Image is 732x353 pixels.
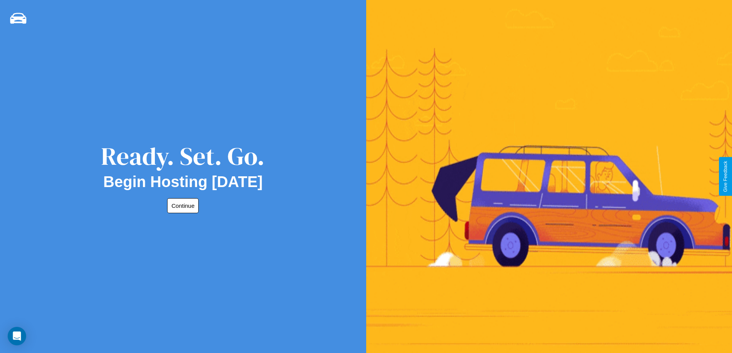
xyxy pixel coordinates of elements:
button: Continue [167,198,199,213]
h2: Begin Hosting [DATE] [103,173,263,191]
div: Open Intercom Messenger [8,327,26,345]
div: Ready. Set. Go. [101,139,265,173]
div: Give Feedback [723,161,728,192]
